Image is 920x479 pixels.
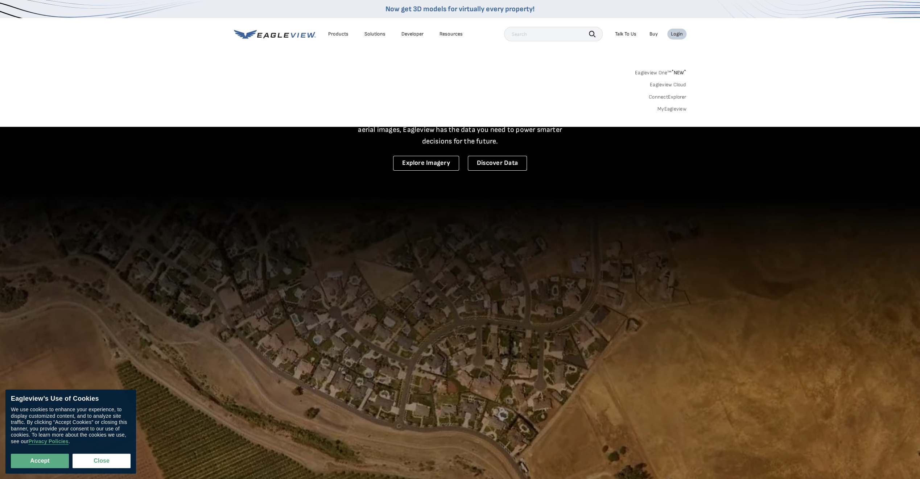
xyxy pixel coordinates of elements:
div: Products [328,31,348,37]
a: Privacy Policies [28,438,68,445]
span: NEW [671,70,686,76]
a: Now get 3D models for virtually every property! [385,5,535,13]
div: Solutions [364,31,385,37]
input: Search [504,27,603,41]
button: Close [73,454,131,468]
button: Accept [11,454,69,468]
a: Buy [649,31,658,37]
div: Eagleview’s Use of Cookies [11,395,131,403]
div: Talk To Us [615,31,636,37]
a: MyEagleview [657,106,686,112]
a: Discover Data [468,156,527,171]
a: Eagleview Cloud [650,82,686,88]
a: Eagleview One™*NEW* [635,67,686,76]
div: We use cookies to enhance your experience, to display customized content, and to analyze site tra... [11,407,131,445]
a: ConnectExplorer [649,94,686,100]
a: Explore Imagery [393,156,459,171]
a: Developer [401,31,424,37]
div: Login [671,31,683,37]
p: A new era starts here. Built on more than 3.5 billion high-resolution aerial images, Eagleview ha... [349,112,571,147]
div: Resources [440,31,463,37]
